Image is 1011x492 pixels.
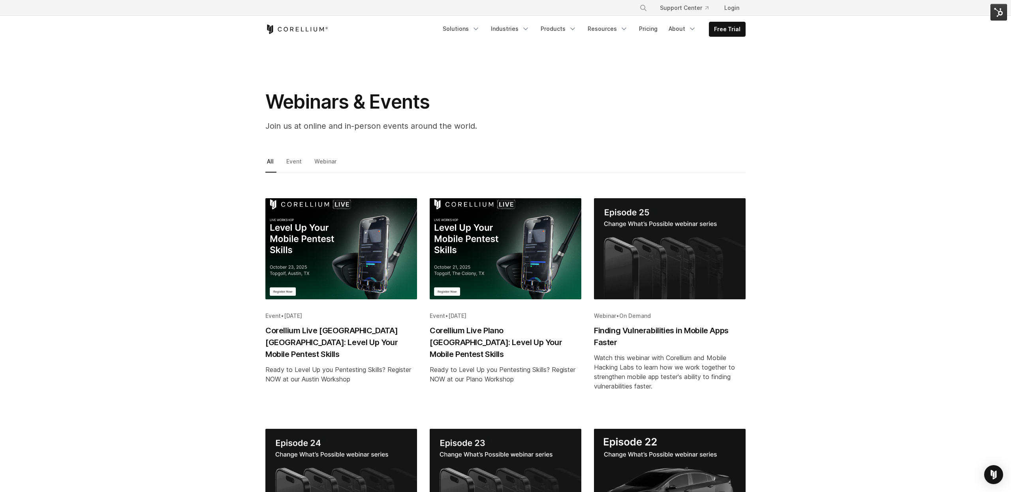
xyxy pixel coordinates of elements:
[265,24,328,34] a: Corellium Home
[594,198,746,299] img: Finding Vulnerabilities in Mobile Apps Faster
[265,312,281,319] span: Event
[438,22,485,36] a: Solutions
[583,22,633,36] a: Resources
[634,22,662,36] a: Pricing
[709,22,745,36] a: Free Trial
[448,312,466,319] span: [DATE]
[664,22,701,36] a: About
[654,1,715,15] a: Support Center
[984,465,1003,484] div: Open Intercom Messenger
[594,325,746,348] h2: Finding Vulnerabilities in Mobile Apps Faster
[438,22,746,37] div: Navigation Menu
[430,312,445,319] span: Event
[594,198,746,416] a: Blog post summary: Finding Vulnerabilities in Mobile Apps Faster
[636,1,650,15] button: Search
[718,1,746,15] a: Login
[594,312,616,319] span: Webinar
[265,325,417,360] h2: Corellium Live [GEOGRAPHIC_DATA] [GEOGRAPHIC_DATA]: Level Up Your Mobile Pentest Skills
[990,4,1007,21] img: HubSpot Tools Menu Toggle
[265,312,417,320] div: •
[265,156,276,173] a: All
[430,198,581,416] a: Blog post summary: Corellium Live Plano TX: Level Up Your Mobile Pentest Skills
[430,365,581,384] div: Ready to Level Up you Pentesting Skills? Register NOW at our Plano Workshop
[265,198,417,299] img: Corellium Live Austin TX: Level Up Your Mobile Pentest Skills
[594,353,746,391] div: Watch this webinar with Corellium and Mobile Hacking Labs to learn how we work together to streng...
[430,312,581,320] div: •
[594,312,746,320] div: •
[265,198,417,416] a: Blog post summary: Corellium Live Austin TX: Level Up Your Mobile Pentest Skills
[313,156,339,173] a: Webinar
[285,156,304,173] a: Event
[630,1,746,15] div: Navigation Menu
[619,312,651,319] span: On Demand
[265,90,581,114] h1: Webinars & Events
[430,325,581,360] h2: Corellium Live Plano [GEOGRAPHIC_DATA]: Level Up Your Mobile Pentest Skills
[284,312,302,319] span: [DATE]
[536,22,581,36] a: Products
[430,198,581,299] img: Corellium Live Plano TX: Level Up Your Mobile Pentest Skills
[265,120,581,132] p: Join us at online and in-person events around the world.
[486,22,534,36] a: Industries
[265,365,417,384] div: Ready to Level Up you Pentesting Skills? Register NOW at our Austin Workshop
